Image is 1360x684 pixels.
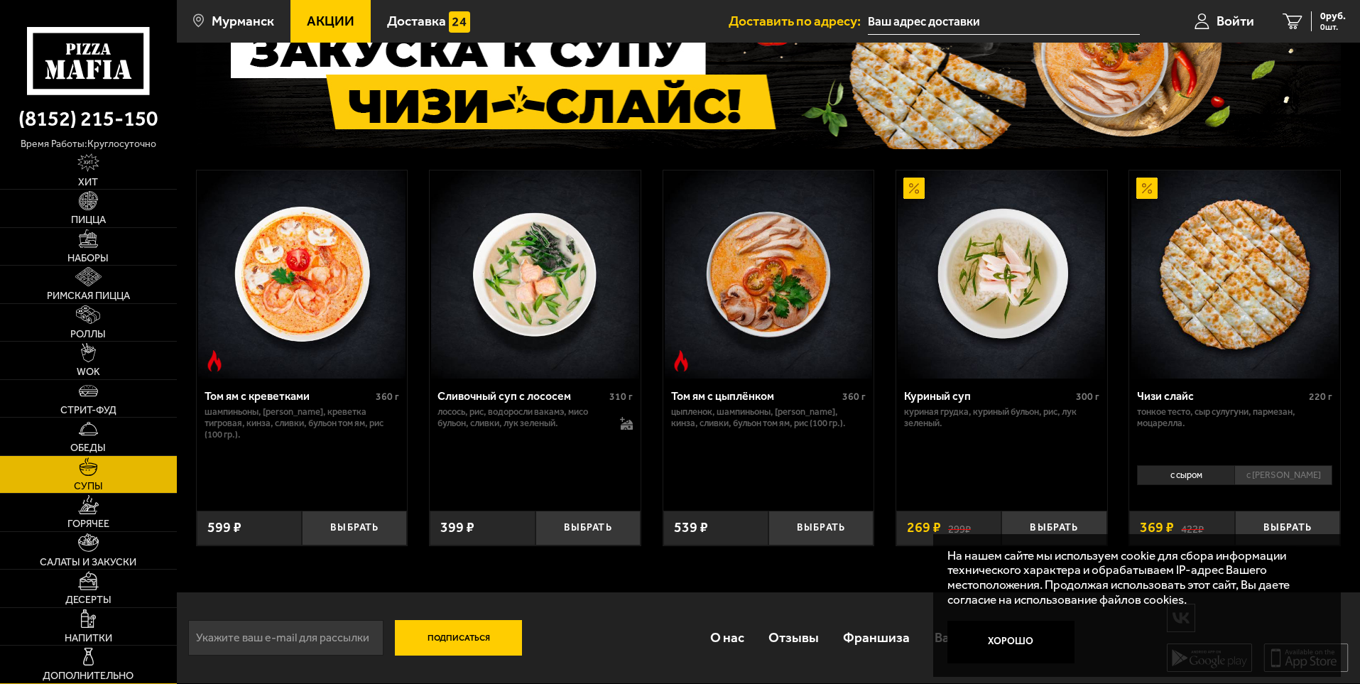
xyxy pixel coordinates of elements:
img: Акционный [1136,178,1158,199]
span: Римская пицца [47,291,130,301]
button: Выбрать [1235,511,1340,545]
span: Доставка [387,14,446,28]
span: Стрит-фуд [60,406,116,416]
a: АкционныйЧизи слайс [1129,170,1340,378]
span: 360 г [842,391,866,403]
button: Выбрать [1001,511,1106,545]
span: Супы [74,482,103,492]
img: Чизи слайс [1131,170,1339,378]
span: Дополнительно [43,671,134,681]
img: Острое блюдо [204,350,225,371]
button: Хорошо [947,621,1075,663]
a: О нас [697,614,756,661]
span: 399 ₽ [440,521,474,535]
li: с сыром [1137,465,1234,485]
a: АкционныйКуриный суп [896,170,1107,378]
input: Укажите ваш e-mail для рассылки [188,620,383,656]
button: Выбрать [302,511,407,545]
div: Том ям с креветками [205,389,373,403]
input: Ваш адрес доставки [868,9,1140,35]
span: Наборы [67,254,109,264]
span: 539 ₽ [674,521,708,535]
a: Отзывы [756,614,831,661]
span: 369 ₽ [1140,521,1174,535]
div: Том ям с цыплёнком [671,389,839,403]
img: Куриный суп [898,170,1105,378]
span: Акции [307,14,354,28]
a: Франшиза [831,614,922,661]
span: 0 шт. [1320,23,1346,31]
li: с [PERSON_NAME] [1234,465,1332,485]
p: лосось, рис, водоросли вакамэ, мисо бульон, сливки, лук зеленый. [437,406,606,429]
p: На нашем сайте мы используем cookie для сбора информации технического характера и обрабатываем IP... [947,548,1319,607]
a: Острое блюдоТом ям с креветками [197,170,408,378]
span: 220 г [1309,391,1332,403]
div: 0 [1129,460,1340,500]
span: Пицца [71,215,106,225]
div: Куриный суп [904,389,1072,403]
s: 299 ₽ [948,521,971,535]
p: куриная грудка, куриный бульон, рис, лук зеленый. [904,406,1099,429]
img: Сливочный суп с лососем [431,170,638,378]
button: Выбрать [768,511,874,545]
span: 269 ₽ [907,521,941,535]
span: Обеды [70,443,106,453]
span: 599 ₽ [207,521,241,535]
span: Доставить по адресу: [729,14,868,28]
span: Салаты и закуски [40,558,136,568]
img: 15daf4d41897b9f0e9f617042186c801.svg [449,11,470,33]
a: Сливочный суп с лососем [430,170,641,378]
span: 300 г [1076,391,1099,403]
span: WOK [77,367,100,377]
div: Сливочный суп с лососем [437,389,606,403]
img: Острое блюдо [670,350,692,371]
span: 360 г [376,391,399,403]
span: Десерты [65,595,111,605]
img: Акционный [903,178,925,199]
button: Выбрать [535,511,641,545]
span: Роллы [70,330,106,340]
img: Том ям с цыплёнком [665,170,872,378]
p: шампиньоны, [PERSON_NAME], креветка тигровая, кинза, сливки, бульон том ям, рис (100 гр.). [205,406,400,440]
img: Том ям с креветками [198,170,406,378]
s: 422 ₽ [1181,521,1204,535]
span: 0 руб. [1320,11,1346,21]
span: Мурманск [212,14,274,28]
p: цыпленок, шампиньоны, [PERSON_NAME], кинза, сливки, бульон том ям, рис (100 гр.). [671,406,866,429]
span: Горячее [67,519,109,529]
p: тонкое тесто, сыр сулугуни, пармезан, моцарелла. [1137,406,1332,429]
span: Напитки [65,634,112,644]
span: 310 г [609,391,633,403]
a: Острое блюдоТом ям с цыплёнком [663,170,874,378]
div: Чизи слайс [1137,389,1305,403]
button: Подписаться [395,620,523,656]
span: Войти [1217,14,1254,28]
a: Вакансии [923,614,1006,661]
span: Хит [78,178,98,188]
